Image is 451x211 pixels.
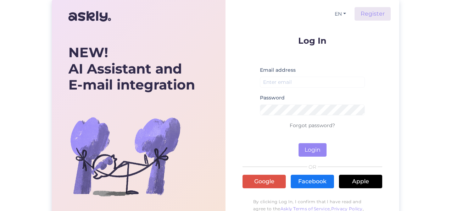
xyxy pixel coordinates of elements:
p: Log In [243,36,382,45]
a: Forgot password? [290,122,335,129]
a: Register [355,7,391,21]
label: Email address [260,66,296,74]
a: Facebook [291,175,334,188]
a: Apple [339,175,382,188]
span: OR [307,164,318,169]
img: Askly [68,8,111,25]
label: Password [260,94,285,102]
a: Google [243,175,286,188]
input: Enter email [260,77,365,88]
button: EN [332,9,349,19]
b: NEW! [68,44,108,61]
div: AI Assistant and E-mail integration [68,44,195,93]
button: Login [299,143,327,157]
